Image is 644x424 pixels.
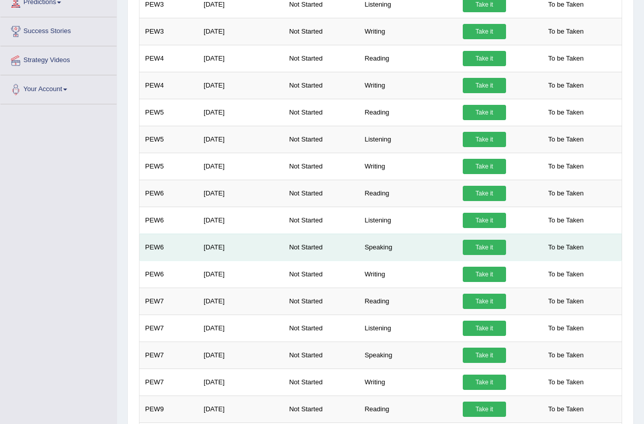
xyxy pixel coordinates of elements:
[284,45,359,72] td: Not Started
[463,267,506,282] a: Take it
[359,180,457,207] td: Reading
[359,261,457,288] td: Writing
[139,99,199,126] td: PEW5
[463,321,506,336] a: Take it
[139,315,199,342] td: PEW7
[198,395,284,422] td: [DATE]
[543,105,589,120] span: To be Taken
[198,99,284,126] td: [DATE]
[198,126,284,153] td: [DATE]
[198,153,284,180] td: [DATE]
[284,261,359,288] td: Not Started
[543,132,589,147] span: To be Taken
[284,126,359,153] td: Not Started
[359,153,457,180] td: Writing
[463,375,506,390] a: Take it
[284,369,359,395] td: Not Started
[284,180,359,207] td: Not Started
[463,51,506,66] a: Take it
[359,234,457,261] td: Speaking
[463,24,506,39] a: Take it
[359,342,457,369] td: Speaking
[1,75,117,101] a: Your Account
[284,72,359,99] td: Not Started
[198,342,284,369] td: [DATE]
[284,288,359,315] td: Not Started
[284,234,359,261] td: Not Started
[463,294,506,309] a: Take it
[284,315,359,342] td: Not Started
[1,17,117,43] a: Success Stories
[284,342,359,369] td: Not Started
[463,213,506,228] a: Take it
[543,267,589,282] span: To be Taken
[139,369,199,395] td: PEW7
[359,18,457,45] td: Writing
[198,180,284,207] td: [DATE]
[543,321,589,336] span: To be Taken
[139,126,199,153] td: PEW5
[543,78,589,93] span: To be Taken
[198,234,284,261] td: [DATE]
[139,180,199,207] td: PEW6
[463,78,506,93] a: Take it
[543,402,589,417] span: To be Taken
[359,99,457,126] td: Reading
[543,186,589,201] span: To be Taken
[543,240,589,255] span: To be Taken
[359,315,457,342] td: Listening
[284,18,359,45] td: Not Started
[463,240,506,255] a: Take it
[139,207,199,234] td: PEW6
[463,186,506,201] a: Take it
[284,395,359,422] td: Not Started
[543,51,589,66] span: To be Taken
[543,24,589,39] span: To be Taken
[359,126,457,153] td: Listening
[359,207,457,234] td: Listening
[359,395,457,422] td: Reading
[198,261,284,288] td: [DATE]
[359,288,457,315] td: Reading
[198,288,284,315] td: [DATE]
[284,99,359,126] td: Not Started
[284,207,359,234] td: Not Started
[139,153,199,180] td: PEW5
[543,294,589,309] span: To be Taken
[198,45,284,72] td: [DATE]
[198,315,284,342] td: [DATE]
[139,234,199,261] td: PEW6
[463,348,506,363] a: Take it
[198,207,284,234] td: [DATE]
[463,402,506,417] a: Take it
[198,369,284,395] td: [DATE]
[198,18,284,45] td: [DATE]
[543,375,589,390] span: To be Taken
[543,348,589,363] span: To be Taken
[359,72,457,99] td: Writing
[359,369,457,395] td: Writing
[463,132,506,147] a: Take it
[198,72,284,99] td: [DATE]
[463,159,506,174] a: Take it
[139,45,199,72] td: PEW4
[359,45,457,72] td: Reading
[1,46,117,72] a: Strategy Videos
[543,159,589,174] span: To be Taken
[139,18,199,45] td: PEW3
[139,395,199,422] td: PEW9
[139,288,199,315] td: PEW7
[139,72,199,99] td: PEW4
[139,261,199,288] td: PEW6
[139,342,199,369] td: PEW7
[284,153,359,180] td: Not Started
[463,105,506,120] a: Take it
[543,213,589,228] span: To be Taken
